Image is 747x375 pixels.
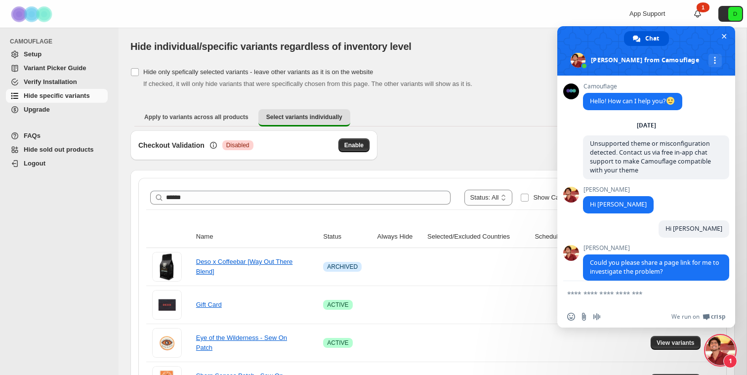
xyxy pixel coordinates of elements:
[671,313,700,321] span: We run on
[193,226,321,248] th: Name
[327,301,348,309] span: ACTIVE
[10,38,112,45] span: CAMOUFLAGE
[130,41,412,52] span: Hide individual/specific variants regardless of inventory level
[593,313,601,321] span: Audio message
[6,157,108,170] a: Logout
[338,138,370,152] button: Enable
[733,11,737,17] text: D
[580,313,588,321] span: Send a file
[567,290,704,298] textarea: Compose your message...
[532,226,594,248] th: Scheduled Hide
[723,354,737,368] span: 1
[583,245,729,251] span: [PERSON_NAME]
[6,89,108,103] a: Hide specific variants
[590,139,711,174] span: Unsupported theme or misconfiguration detected. Contact us via free in-app chat support to make C...
[583,186,654,193] span: [PERSON_NAME]
[24,64,86,72] span: Variant Picker Guide
[196,301,222,308] a: Gift Card
[143,68,373,76] span: Hide only spefically selected variants - leave other variants as it is on the website
[327,339,348,347] span: ACTIVE
[24,106,50,113] span: Upgrade
[708,54,722,67] div: More channels
[671,313,725,321] a: We run onCrisp
[320,226,374,248] th: Status
[637,123,656,128] div: [DATE]
[665,224,722,233] span: Hi [PERSON_NAME]
[711,313,725,321] span: Crisp
[6,75,108,89] a: Verify Installation
[24,132,41,139] span: FAQs
[344,141,364,149] span: Enable
[144,113,249,121] span: Apply to variants across all products
[6,47,108,61] a: Setup
[266,113,342,121] span: Select variants individually
[705,335,735,365] div: Close chat
[226,141,249,149] span: Disabled
[624,31,669,46] div: Chat
[657,339,695,347] span: View variants
[196,258,293,275] a: Deso x Coffeebar [Way Out There Blend]
[590,200,647,208] span: Hi [PERSON_NAME]
[533,194,641,201] span: Show Camouflage managed products
[6,61,108,75] a: Variant Picker Guide
[138,140,205,150] h3: Checkout Validation
[693,9,703,19] a: 1
[645,31,659,46] span: Chat
[136,109,256,125] button: Apply to variants across all products
[6,129,108,143] a: FAQs
[24,146,94,153] span: Hide sold out products
[24,92,90,99] span: Hide specific variants
[24,78,77,85] span: Verify Installation
[583,83,682,90] span: Camouflage
[590,97,675,105] span: Hello! How can I help you?
[327,263,358,271] span: ARCHIVED
[567,313,575,321] span: Insert an emoji
[719,31,729,42] span: Close chat
[8,0,57,28] img: Camouflage
[629,10,665,17] span: App Support
[590,258,719,276] span: Could you please share a page link for me to investigate the problem?
[143,80,472,87] span: If checked, it will only hide variants that were specifically chosen from this page. The other va...
[718,6,743,22] button: Avatar with initials D
[24,50,41,58] span: Setup
[424,226,532,248] th: Selected/Excluded Countries
[6,143,108,157] a: Hide sold out products
[651,336,701,350] button: View variants
[697,2,709,12] div: 1
[374,226,424,248] th: Always Hide
[6,103,108,117] a: Upgrade
[258,109,350,126] button: Select variants individually
[196,334,287,351] a: Eye of the Wilderness - Sew On Patch
[728,7,742,21] span: Avatar with initials D
[24,160,45,167] span: Logout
